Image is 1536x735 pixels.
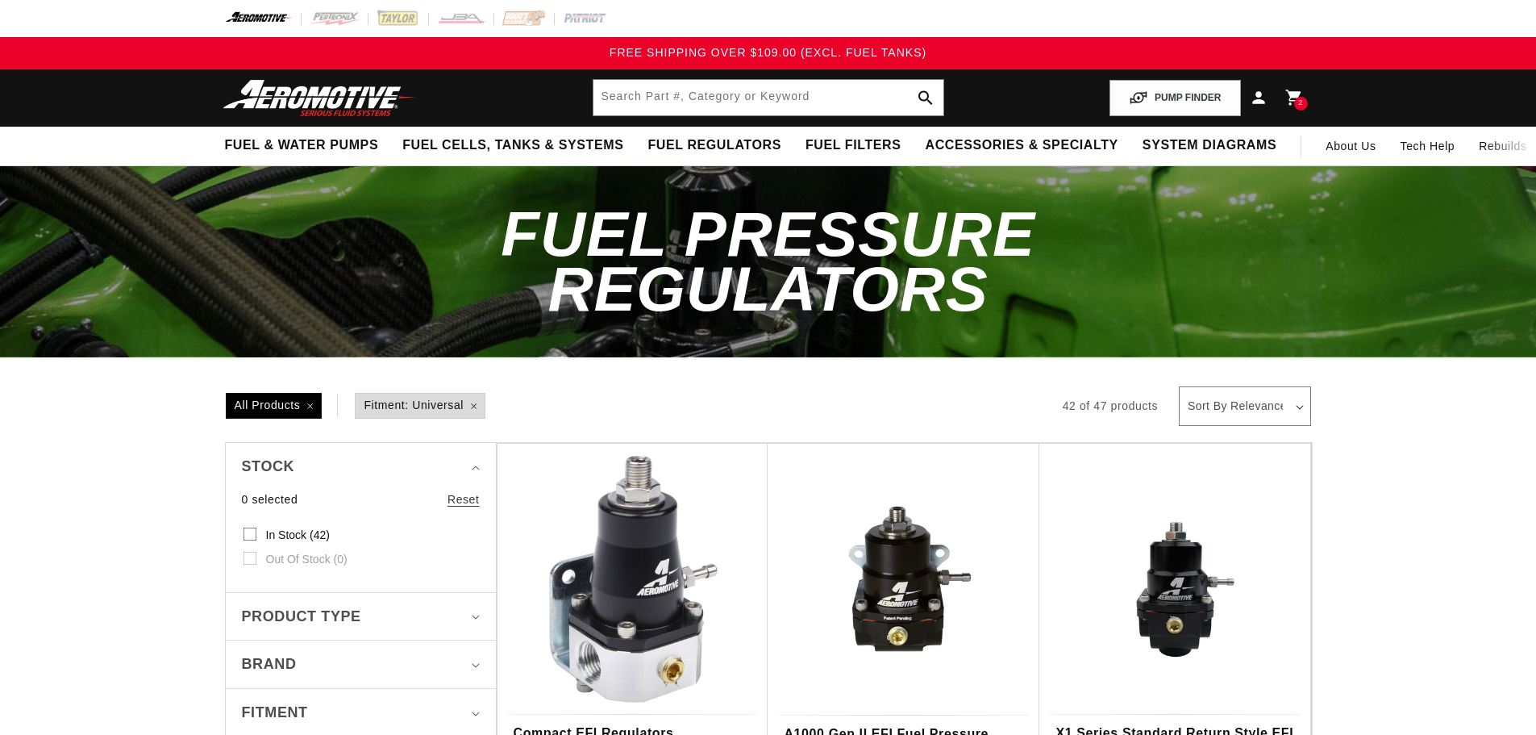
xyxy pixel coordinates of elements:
a: All Products [225,394,355,418]
span: FREE SHIPPING OVER $109.00 (EXCL. FUEL TANKS) [610,46,926,59]
summary: Fuel Regulators [635,127,793,165]
span: Rebuilds [1479,137,1526,155]
summary: Fuel Cells, Tanks & Systems [390,127,635,165]
button: search button [908,80,943,115]
span: Fuel Regulators [647,137,780,154]
span: Fitment [242,701,308,725]
summary: Tech Help [1388,127,1467,165]
span: Fuel Pressure Regulators [501,198,1034,324]
span: Fuel & Water Pumps [225,137,379,154]
button: PUMP FINDER [1109,80,1240,116]
span: Out of stock (0) [266,552,348,566]
span: Fuel Cells, Tanks & Systems [402,137,623,154]
span: System Diagrams [1143,137,1276,154]
summary: Product type (0 selected) [242,593,480,641]
span: Fitment: Universal [356,394,485,418]
span: Stock [242,455,295,478]
summary: System Diagrams [1130,127,1288,165]
span: Accessories & Specialty [926,137,1118,154]
span: Fuel Filters [805,137,901,154]
span: About Us [1326,140,1376,152]
input: Search by Part Number, Category or Keyword [593,80,943,115]
summary: Fuel Filters [793,127,914,165]
span: 2 [1298,97,1303,111]
a: About Us [1313,127,1388,165]
summary: Fuel & Water Pumps [213,127,391,165]
span: All Products [227,394,322,418]
span: In stock (42) [266,528,330,542]
span: 42 of 47 products [1063,399,1158,412]
summary: Stock (0 selected) [242,443,480,491]
span: Tech Help [1401,137,1455,155]
summary: Brand (0 selected) [242,641,480,688]
span: Product type [242,605,361,629]
span: 0 selected [242,491,298,508]
span: Brand [242,653,297,676]
summary: Accessories & Specialty [914,127,1130,165]
a: Reset [447,491,480,508]
img: Aeromotive [219,79,420,117]
a: Fitment: Universal [354,394,486,418]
